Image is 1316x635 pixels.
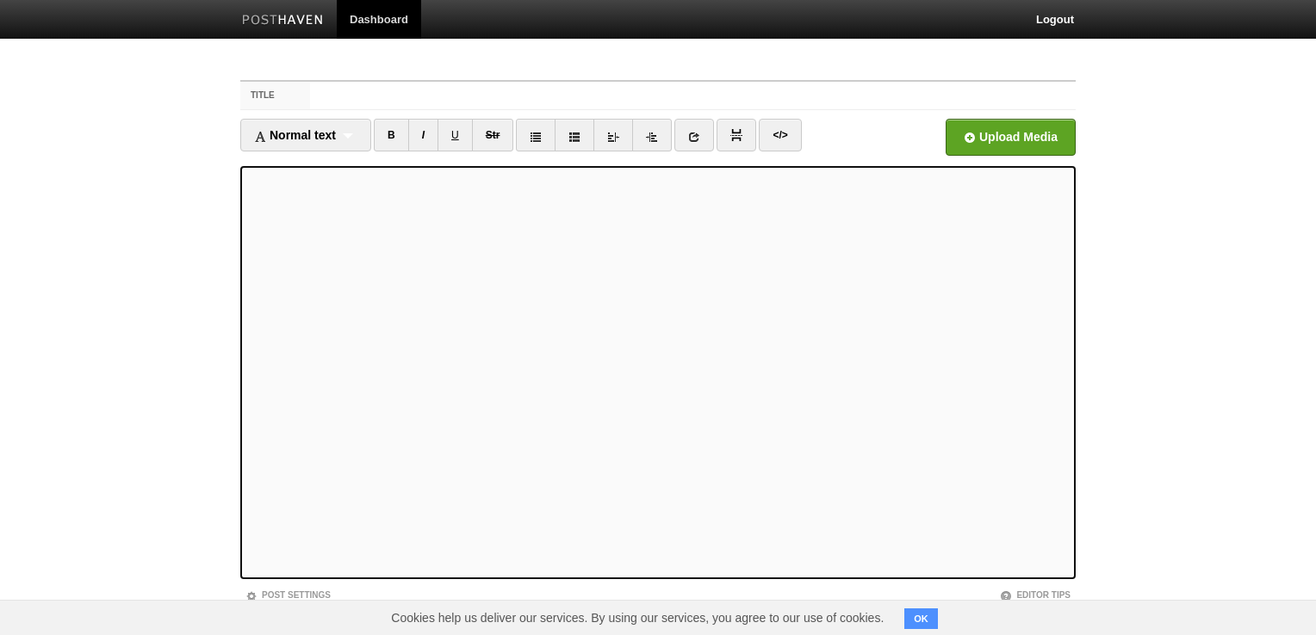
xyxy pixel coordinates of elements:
[240,82,310,109] label: Title
[245,590,331,600] a: Post Settings
[438,119,473,151] a: U
[254,128,336,142] span: Normal text
[1000,590,1071,600] a: Editor Tips
[759,119,801,151] a: </>
[374,601,901,635] span: Cookies help us deliver our services. By using our services, you agree to our use of cookies.
[472,119,514,151] a: Str
[904,608,938,629] button: OK
[374,119,409,151] a: B
[486,129,500,141] del: Str
[242,15,324,28] img: Posthaven-bar
[730,129,742,141] img: pagebreak-icon.png
[408,119,438,151] a: I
